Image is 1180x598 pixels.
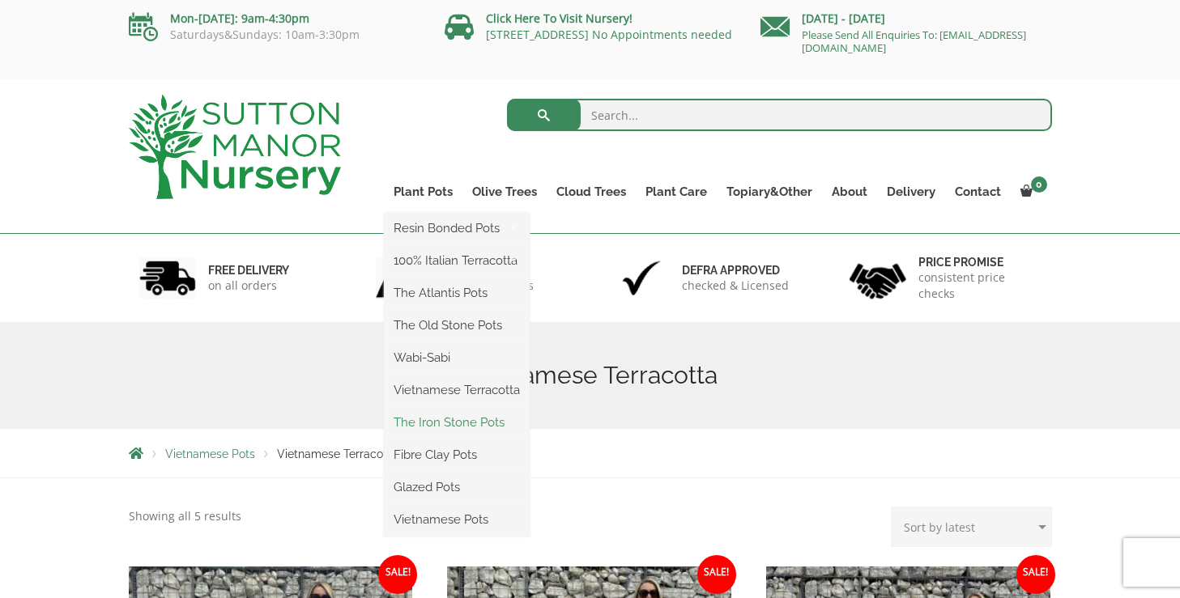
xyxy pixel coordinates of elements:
img: 2.jpg [376,257,432,299]
a: Plant Care [636,180,717,203]
input: Search... [507,99,1052,131]
span: Sale! [697,555,736,594]
a: 0 [1011,180,1052,203]
p: checked & Licensed [682,278,789,294]
a: The Iron Stone Pots [384,410,530,435]
span: Sale! [1016,555,1055,594]
a: Vietnamese Pots [384,507,530,532]
img: 1.jpg [139,257,196,299]
a: Click Here To Visit Nursery! [486,11,633,26]
a: Plant Pots [384,180,462,203]
h6: Defra approved [682,263,789,278]
a: Please Send All Enquiries To: [EMAIL_ADDRESS][DOMAIN_NAME] [802,28,1026,55]
p: consistent price checks [918,269,1042,302]
span: Vietnamese Terracotta [277,447,398,460]
a: Delivery [877,180,945,203]
p: [DATE] - [DATE] [760,9,1052,28]
a: Topiary&Other [717,180,822,203]
select: Shop order [891,507,1052,547]
a: Contact [945,180,1011,203]
p: Saturdays&Sundays: 10am-3:30pm [129,28,420,41]
img: 4.jpg [850,253,906,303]
a: Resin Bonded Pots [384,216,530,240]
h1: Vietnamese Terracotta [129,361,1052,390]
h6: Price promise [918,255,1042,269]
a: Glazed Pots [384,475,530,499]
img: logo [129,95,341,199]
a: Vietnamese Terracotta [384,378,530,402]
a: Wabi-Sabi [384,346,530,370]
p: Mon-[DATE]: 9am-4:30pm [129,9,420,28]
p: Showing all 5 results [129,507,241,526]
a: Olive Trees [462,180,547,203]
p: on all orders [208,278,289,294]
a: About [822,180,877,203]
span: 0 [1031,176,1047,193]
span: Sale! [378,555,417,594]
a: 100% Italian Terracotta [384,248,530,273]
a: The Atlantis Pots [384,281,530,305]
img: 3.jpg [613,257,670,299]
a: The Old Stone Pots [384,313,530,337]
a: Vietnamese Pots [165,447,255,460]
nav: Breadcrumbs [129,447,1052,460]
a: [STREET_ADDRESS] No Appointments needed [486,27,732,42]
a: Cloud Trees [547,180,636,203]
h6: FREE DELIVERY [208,263,289,278]
a: Fibre Clay Pots [384,443,530,467]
